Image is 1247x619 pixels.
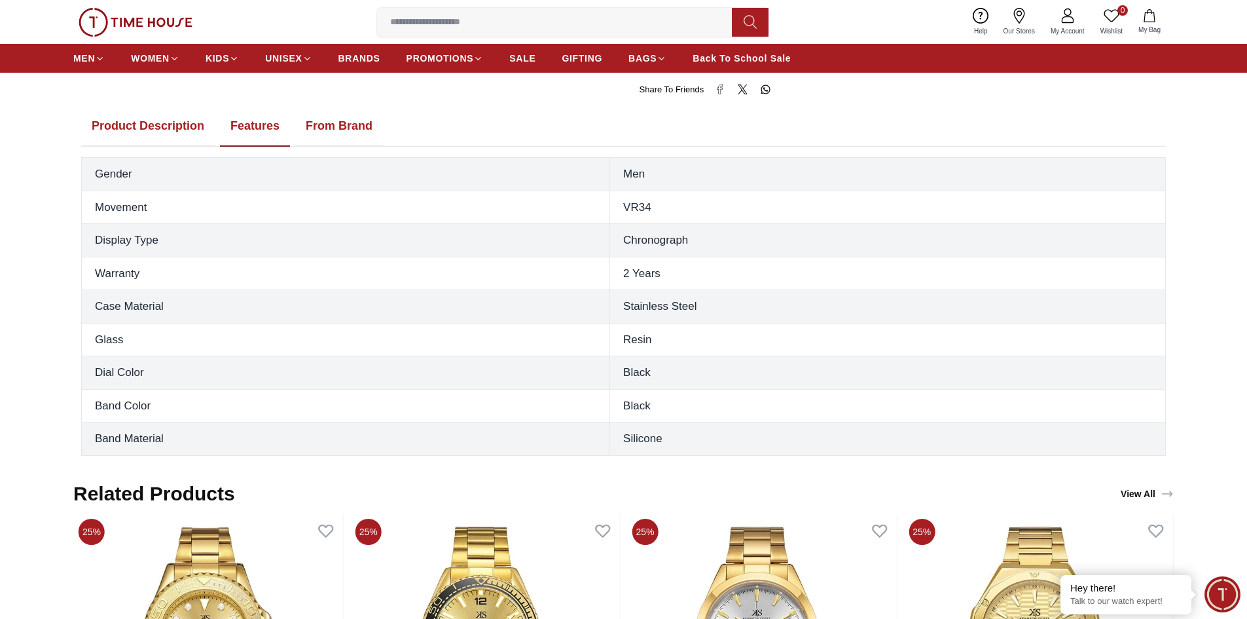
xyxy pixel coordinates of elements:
th: Case Material [82,290,610,324]
th: Glass [82,323,610,356]
td: Resin [610,323,1166,356]
span: MEN [73,52,95,65]
span: My Bag [1133,25,1166,35]
a: MEN [73,47,105,70]
div: Hey there! [1070,582,1182,595]
td: Stainless Steel [610,290,1166,324]
p: Talk to our watch expert! [1070,596,1182,607]
button: From Brand [295,106,383,147]
img: ... [79,8,192,37]
span: BAGS [628,52,657,65]
td: Men [610,158,1166,191]
a: UNISEX [265,47,312,70]
td: Chronograph [610,224,1166,257]
a: 0Wishlist [1093,5,1130,39]
td: Black [610,389,1166,422]
a: Help [966,5,996,39]
a: SALE [509,47,535,70]
th: Movement [82,191,610,224]
th: Display Type [82,224,610,257]
a: BAGS [628,47,666,70]
span: GIFTING [562,52,602,65]
a: WOMEN [131,47,179,70]
span: KIDS [206,52,229,65]
a: Our Stores [996,5,1043,39]
span: BRANDS [338,52,380,65]
span: WOMEN [131,52,170,65]
span: Our Stores [998,26,1040,36]
a: KIDS [206,47,239,70]
span: Help [969,26,993,36]
th: Warranty [82,257,610,290]
span: Back To School Sale [693,52,791,65]
h2: Related Products [73,482,235,506]
span: UNISEX [265,52,302,65]
span: Wishlist [1095,26,1128,36]
span: 25% [909,519,935,545]
th: Band Color [82,389,610,422]
a: PROMOTIONS [407,47,484,70]
span: My Account [1045,26,1090,36]
span: 25% [79,519,105,545]
div: Chat Widget [1204,576,1240,612]
th: Gender [82,158,610,191]
a: View All [1118,485,1176,503]
span: Share To Friends [640,83,704,96]
td: Silicone [610,422,1166,456]
th: Dial Color [82,356,610,390]
span: 0 [1117,5,1128,16]
td: VR34 [610,191,1166,224]
a: Back To School Sale [693,47,791,70]
button: My Bag [1130,7,1168,37]
th: Band Material [82,422,610,456]
div: View All [1121,487,1174,500]
td: 2 Years [610,257,1166,290]
button: Features [220,106,290,147]
td: Black [610,356,1166,390]
span: 25% [355,519,382,545]
span: 25% [632,519,659,545]
span: PROMOTIONS [407,52,474,65]
a: GIFTING [562,47,602,70]
a: BRANDS [338,47,380,70]
button: Product Description [81,106,215,147]
span: SALE [509,52,535,65]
